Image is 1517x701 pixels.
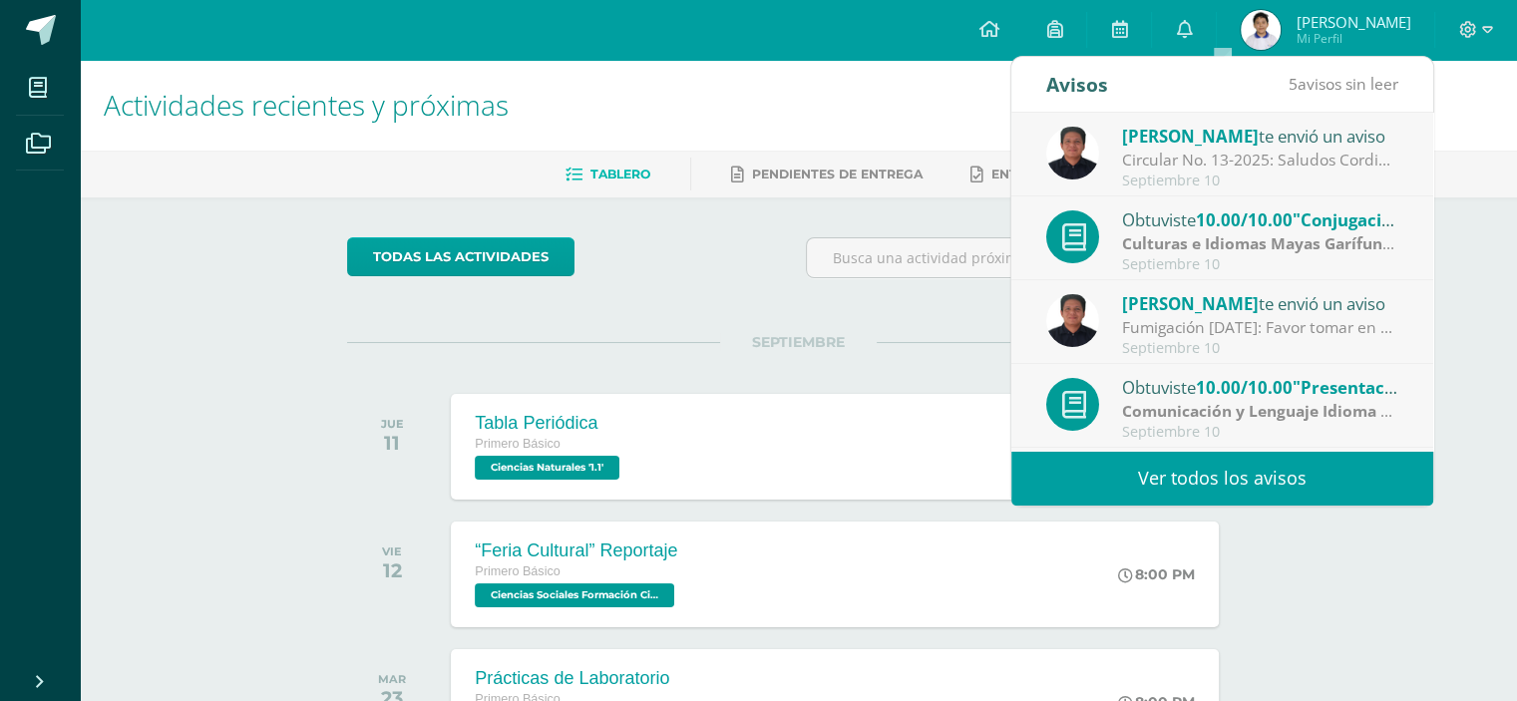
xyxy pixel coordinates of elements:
div: Septiembre 10 [1122,173,1399,189]
div: Septiembre 10 [1122,256,1399,273]
span: "Presentación de libro." [1293,376,1491,399]
span: Actividades recientes y próximas [104,86,509,124]
div: Circular No. 13-2025: Saludos Cordiales, por este medio se hace notificación electrónica de la ci... [1122,149,1399,172]
div: te envió un aviso [1122,123,1399,149]
a: Tablero [566,159,650,190]
span: Entregadas [991,167,1080,181]
div: Obtuviste en [1122,374,1399,400]
strong: Culturas e Idiomas Mayas Garífuna o Xinca [1122,232,1451,254]
span: avisos sin leer [1289,73,1398,95]
div: te envió un aviso [1122,290,1399,316]
span: Pendientes de entrega [752,167,923,181]
div: | PROCEDIMENTAL [1122,232,1399,255]
div: | PROCEDIMENTAL [1122,400,1399,423]
div: VIE [382,544,402,558]
span: [PERSON_NAME] [1296,12,1410,32]
div: Tabla Periódica [475,413,624,434]
span: "Conjugacion de verbos." [1293,208,1501,231]
div: Fumigación 10 de septiembre 2025: Favor tomar en consideración la información referida. [1122,316,1399,339]
div: Prácticas de Laboratorio [475,668,669,689]
input: Busca una actividad próxima aquí... [807,238,1249,277]
span: Tablero [590,167,650,181]
img: 4e9bd0439262ddc4729a99252a11bfa3.png [1241,10,1281,50]
div: Septiembre 10 [1122,340,1399,357]
span: 5 [1289,73,1298,95]
span: [PERSON_NAME] [1122,292,1259,315]
div: 12 [382,558,402,582]
div: Avisos [1046,57,1108,112]
div: 11 [381,431,404,455]
div: Obtuviste en [1122,206,1399,232]
div: JUE [381,417,404,431]
div: 8:00 PM [1118,565,1195,583]
div: Septiembre 10 [1122,424,1399,441]
span: Primero Básico [475,564,560,578]
strong: Comunicación y Lenguaje Idioma Español [1122,400,1441,422]
div: “Feria Cultural” Reportaje [475,540,679,561]
span: 10.00/10.00 [1196,376,1293,399]
a: Ver todos los avisos [1011,451,1433,506]
img: eff8bfa388aef6dbf44d967f8e9a2edc.png [1046,127,1099,179]
span: Mi Perfil [1296,30,1410,47]
span: SEPTIEMBRE [720,333,877,351]
span: 10.00/10.00 [1196,208,1293,231]
div: MAR [378,672,406,686]
img: eff8bfa388aef6dbf44d967f8e9a2edc.png [1046,294,1099,347]
a: Pendientes de entrega [731,159,923,190]
span: [PERSON_NAME] [1122,125,1259,148]
a: todas las Actividades [347,237,574,276]
a: Entregadas [970,159,1080,190]
span: Ciencias Sociales Formación Ciudadana e Interculturalidad '1.1' [475,583,674,607]
span: Ciencias Naturales '1.1' [475,456,619,480]
span: Primero Básico [475,437,560,451]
